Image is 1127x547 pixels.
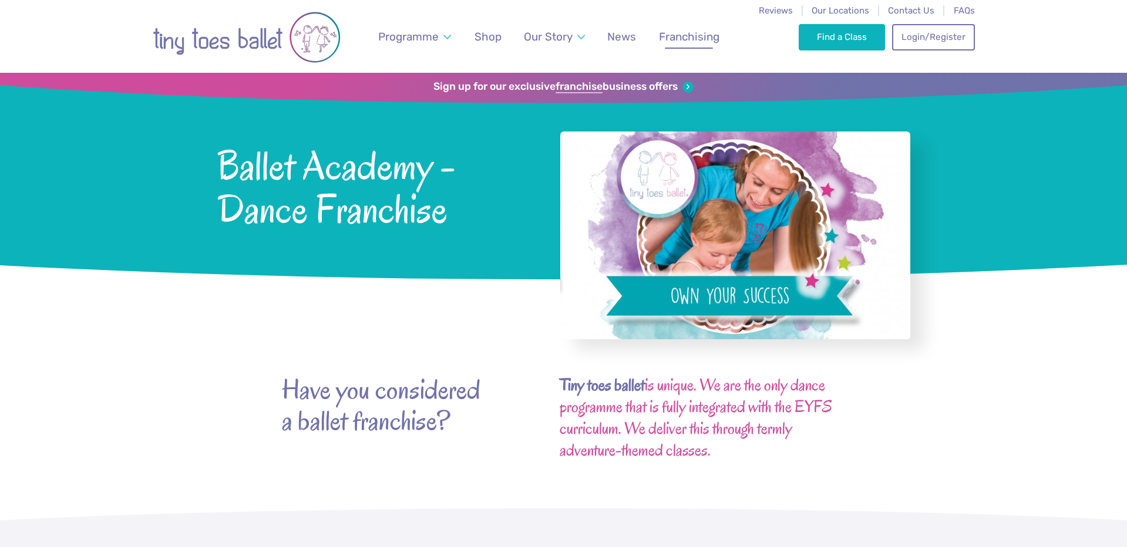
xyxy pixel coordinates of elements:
span: Ballet Academy - Dance Franchise [217,140,529,231]
span: Programme [378,30,439,43]
a: Login/Register [892,24,974,50]
b: Tiny toes ballet [560,374,645,396]
a: News [602,23,642,50]
strong: Have you considered a ballet franchise? [282,374,493,437]
a: Reviews [759,5,793,16]
a: Find a Class [799,24,885,50]
span: News [607,30,636,43]
a: Tiny toes ballet [560,377,645,395]
a: Contact Us [888,5,934,16]
h3: is unique. We are the only dance programme that is fully integrated with the EYFS curriculum. We ... [560,374,846,461]
a: Sign up for our exclusivefranchisebusiness offers [433,80,694,93]
strong: franchise [556,80,603,93]
span: Our Story [524,30,573,43]
a: Our Story [518,23,590,50]
a: Shop [469,23,507,50]
img: tiny toes ballet [153,8,341,67]
span: Franchising [659,30,719,43]
a: Our Locations [812,5,869,16]
a: FAQs [954,5,975,16]
a: Franchising [653,23,725,50]
a: Programme [372,23,456,50]
span: Shop [475,30,502,43]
